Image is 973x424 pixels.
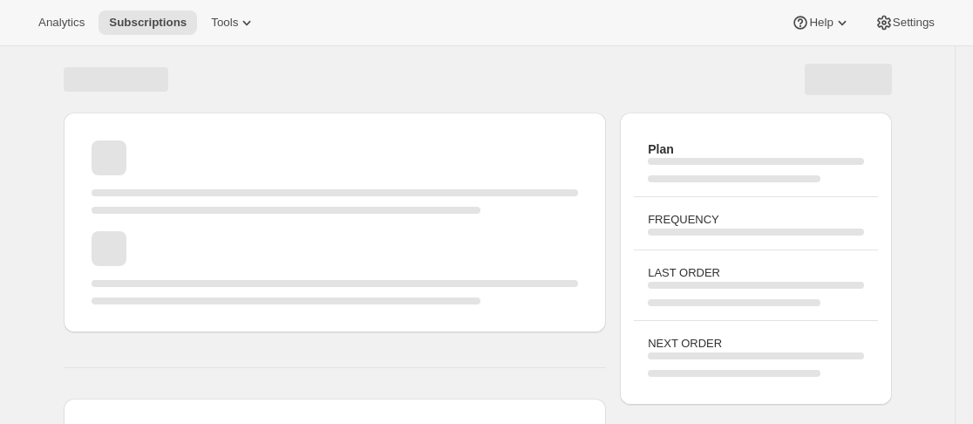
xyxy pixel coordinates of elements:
[865,10,945,35] button: Settings
[201,10,266,35] button: Tools
[99,10,197,35] button: Subscriptions
[648,140,863,158] h2: Plan
[648,211,863,229] h3: FREQUENCY
[28,10,95,35] button: Analytics
[211,16,238,30] span: Tools
[809,16,833,30] span: Help
[781,10,861,35] button: Help
[648,335,863,352] h3: NEXT ORDER
[109,16,187,30] span: Subscriptions
[893,16,935,30] span: Settings
[648,264,863,282] h3: LAST ORDER
[38,16,85,30] span: Analytics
